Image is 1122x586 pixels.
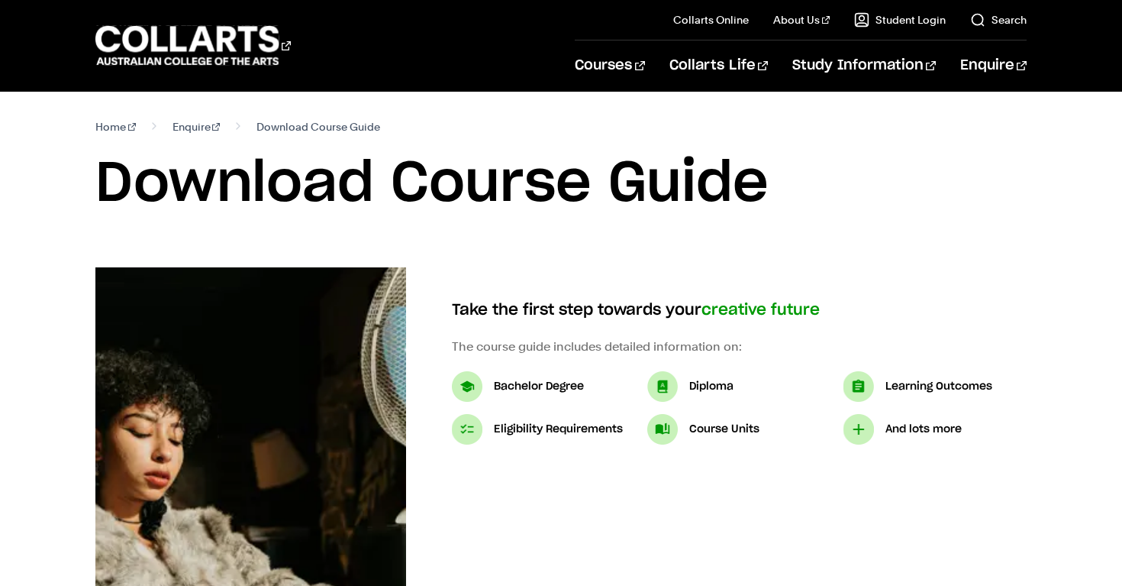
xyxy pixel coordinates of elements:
a: Home [95,116,136,138]
a: Search [970,12,1027,28]
h1: Download Course Guide [95,150,1027,219]
a: Enquire [960,40,1027,91]
p: Eligibility Requirements [494,420,623,439]
a: Courses [575,40,644,91]
a: Collarts Online [673,12,749,28]
img: Course Units [647,414,678,445]
p: Learning Outcomes [885,377,992,396]
a: Enquire [172,116,221,138]
img: Learning Outcomes [843,371,874,402]
h4: Take the first step towards your [452,298,1027,322]
a: Collarts Life [669,40,768,91]
span: Download Course Guide [256,116,380,138]
img: Diploma [647,371,678,402]
p: Bachelor Degree [494,377,584,396]
img: Bachelor Degree [452,371,482,402]
p: The course guide includes detailed information on: [452,338,1027,356]
img: Eligibility Requirements [452,414,482,445]
p: Course Units [689,420,759,439]
a: Student Login [854,12,946,28]
span: creative future [701,303,820,318]
a: About Us [773,12,830,28]
p: And lots more [885,420,962,439]
img: And lots more [843,414,874,445]
div: Go to homepage [95,24,291,67]
a: Study Information [792,40,936,91]
p: Diploma [689,377,733,396]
